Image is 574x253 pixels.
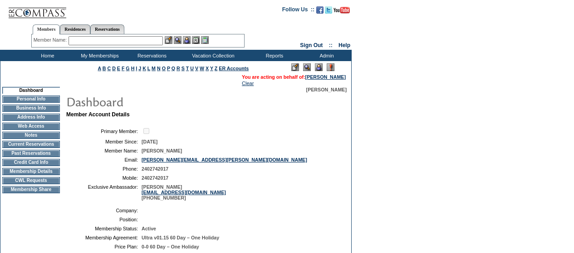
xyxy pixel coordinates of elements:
a: [PERSON_NAME] [305,74,346,80]
td: Company: [70,208,138,213]
td: CWL Requests [2,177,60,184]
a: Follow us on Twitter [325,9,332,14]
a: Clear [242,81,254,86]
a: ER Accounts [219,66,249,71]
td: Vacation Collection [177,50,247,61]
img: View [174,36,182,44]
img: Log Concern/Member Elevation [327,63,334,71]
span: 2402742017 [142,166,168,172]
img: Reservations [192,36,200,44]
td: My Memberships [73,50,125,61]
img: b_calculator.gif [201,36,209,44]
a: Z [215,66,218,71]
a: R [177,66,180,71]
td: Dashboard [2,87,60,94]
td: Notes [2,132,60,139]
img: Impersonate [315,63,323,71]
a: W [200,66,204,71]
td: Follow Us :: [282,5,314,16]
td: Membership Details [2,168,60,175]
a: E [117,66,120,71]
img: pgTtlDashboard.gif [66,92,247,110]
span: [PERSON_NAME] [PHONE_NUMBER] [142,184,226,200]
td: Credit Card Info [2,159,60,166]
td: Admin [299,50,352,61]
span: You are acting on behalf of: [242,74,346,80]
a: M [152,66,156,71]
td: Phone: [70,166,138,172]
a: D [112,66,116,71]
td: Exclusive Ambassador: [70,184,138,200]
a: S [182,66,185,71]
a: Reservations [90,24,124,34]
a: [PERSON_NAME][EMAIL_ADDRESS][PERSON_NAME][DOMAIN_NAME] [142,157,307,162]
a: C [107,66,111,71]
span: [PERSON_NAME] [306,87,347,92]
td: Home [20,50,73,61]
td: Web Access [2,123,60,130]
a: P [167,66,170,71]
td: Membership Agreement: [70,235,138,240]
img: Follow us on Twitter [325,6,332,14]
a: Sign Out [300,42,323,48]
td: Membership Status: [70,226,138,231]
span: [DATE] [142,139,157,144]
a: I [136,66,137,71]
td: Price Plan: [70,244,138,249]
a: Residences [60,24,90,34]
div: Member Name: [34,36,69,44]
a: K [142,66,146,71]
td: Business Info [2,105,60,112]
a: Become our fan on Facebook [316,9,324,14]
a: N [157,66,161,71]
a: Subscribe to our YouTube Channel [334,9,350,14]
td: Current Reservations [2,141,60,148]
td: Member Since: [70,139,138,144]
a: U [190,66,194,71]
td: Email: [70,157,138,162]
span: [PERSON_NAME] [142,148,182,153]
td: Reports [247,50,299,61]
a: Y [210,66,213,71]
span: 2402742017 [142,175,168,181]
a: L [147,66,150,71]
a: F [122,66,125,71]
td: Position: [70,217,138,222]
img: View Mode [303,63,311,71]
td: Primary Member: [70,127,138,135]
img: Impersonate [183,36,191,44]
b: Member Account Details [66,111,130,118]
a: X [206,66,209,71]
a: O [162,66,166,71]
span: :: [329,42,333,48]
a: J [138,66,141,71]
img: Subscribe to our YouTube Channel [334,7,350,14]
td: Member Name: [70,148,138,153]
span: Ultra v01.15 60 Day – One Holiday [142,235,219,240]
td: Address Info [2,114,60,121]
td: Past Reservations [2,150,60,157]
td: Mobile: [70,175,138,181]
img: Become our fan on Facebook [316,6,324,14]
a: [EMAIL_ADDRESS][DOMAIN_NAME] [142,190,226,195]
a: T [186,66,189,71]
a: V [195,66,198,71]
img: Edit Mode [291,63,299,71]
span: 0-0 60 Day – One Holiday [142,244,199,249]
img: b_edit.gif [165,36,172,44]
a: B [103,66,106,71]
a: Help [339,42,350,48]
a: A [98,66,101,71]
td: Reservations [125,50,177,61]
a: H [131,66,135,71]
td: Personal Info [2,95,60,103]
a: G [126,66,129,71]
a: Members [33,24,60,34]
td: Membership Share [2,186,60,193]
a: Q [172,66,175,71]
span: Active [142,226,156,231]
